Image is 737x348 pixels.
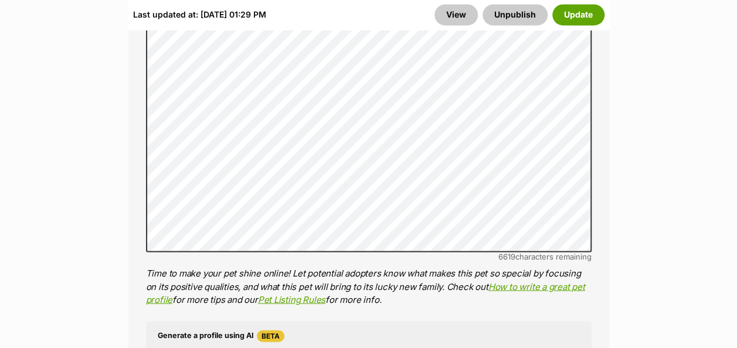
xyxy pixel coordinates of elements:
[146,281,585,305] a: How to write a great pet profile
[158,330,580,342] h4: Generate a profile using AI
[258,294,325,305] a: Pet Listing Rules
[434,4,478,25] a: View
[133,4,266,25] div: Last updated at: [DATE] 01:29 PM
[257,330,284,342] span: Beta
[146,252,592,261] div: characters remaining
[146,267,592,306] p: Time to make your pet shine online! Let potential adopters know what makes this pet so special by...
[483,4,548,25] button: Unpublish
[552,4,604,25] button: Update
[498,251,515,261] span: 6619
